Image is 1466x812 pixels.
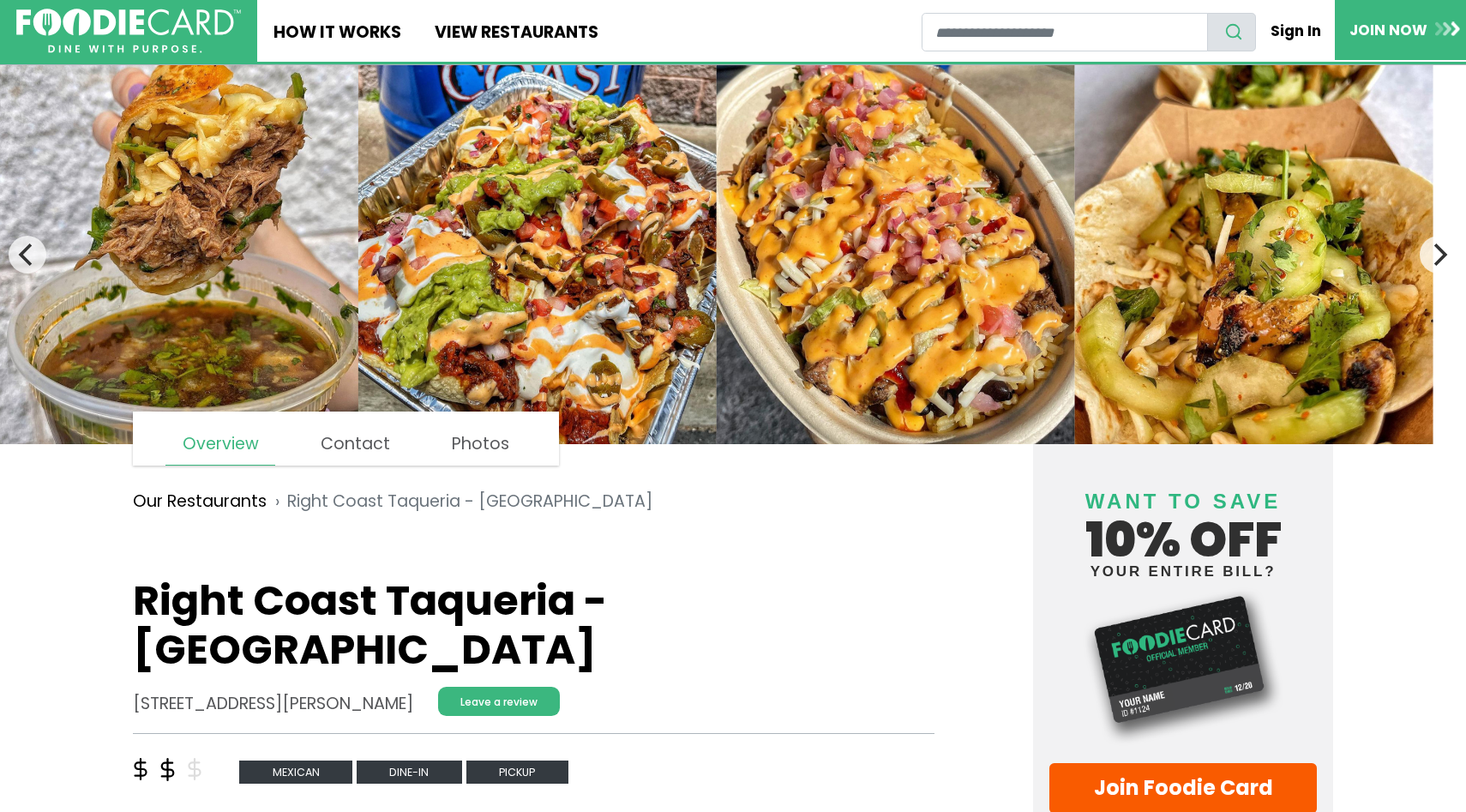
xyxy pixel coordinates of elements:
[165,424,274,466] a: Overview
[1049,468,1317,579] h4: 10% off
[436,424,526,465] a: Photos
[133,412,559,466] nav: page links
[133,692,413,717] address: [STREET_ADDRESS][PERSON_NAME]
[16,9,241,54] img: FoodieCard; Eat, Drink, Save, Donate
[466,761,568,784] span: Pickup
[922,13,1207,51] input: restaurant search
[466,759,568,782] a: Pickup
[1207,13,1257,51] button: search
[357,761,462,784] span: Dine-in
[1049,564,1317,579] small: your entire bill?
[9,236,46,274] button: Previous
[239,759,357,782] a: mexican
[438,687,560,716] a: Leave a review
[1420,236,1457,274] button: Next
[357,759,466,782] a: Dine-in
[133,576,934,675] h1: Right Coast Taqueria - [GEOGRAPHIC_DATA]
[133,490,267,514] a: Our Restaurants
[304,424,406,465] a: Contact
[267,490,652,514] li: Right Coast Taqueria - [GEOGRAPHIC_DATA]
[1256,12,1335,50] a: Sign In
[1049,587,1317,746] img: Foodie Card
[1085,490,1281,513] span: Want to save
[133,477,934,526] nav: breadcrumb
[239,761,352,784] span: mexican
